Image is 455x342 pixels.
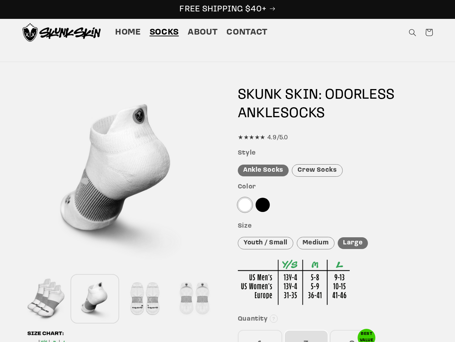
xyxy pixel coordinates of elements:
[238,86,433,123] h1: SKUNK SKIN: ODORLESS SOCKS
[238,133,433,143] div: ★★★★★ 4.9/5.0
[238,107,280,121] span: ANKLE
[183,22,222,42] a: About
[222,22,272,42] a: Contact
[238,183,433,191] h3: Color
[292,164,342,177] div: Crew Socks
[22,23,101,42] img: Skunk Skin Anti-Odor Socks.
[238,149,433,157] h3: Style
[238,165,289,176] div: Ankle Socks
[238,260,350,305] img: Sizing Chart
[150,27,179,38] span: Socks
[115,27,141,38] span: Home
[238,315,433,323] h3: Quantity
[145,22,183,42] a: Socks
[297,237,334,249] div: Medium
[238,222,433,230] h3: Size
[226,27,267,38] span: Contact
[111,22,145,42] a: Home
[7,4,448,15] p: FREE SHIPPING $40+
[238,237,293,249] div: Youth / Small
[338,237,368,249] div: Large
[188,27,218,38] span: About
[405,24,421,41] summary: Search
